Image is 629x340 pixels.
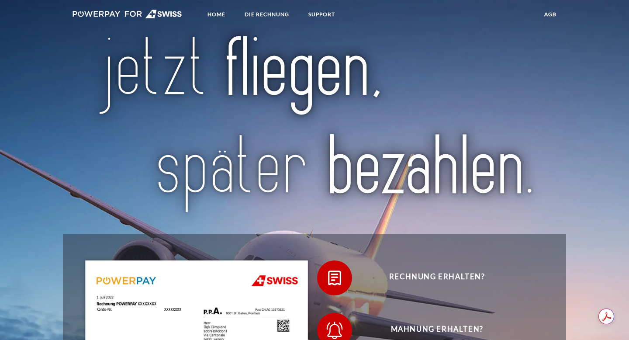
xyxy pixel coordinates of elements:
[301,7,342,22] a: SUPPORT
[237,7,297,22] a: DIE RECHNUNG
[537,7,564,22] a: agb
[200,7,233,22] a: Home
[324,267,346,289] img: qb_bill.svg
[330,260,544,295] span: Rechnung erhalten?
[73,10,182,18] img: logo-swiss-white.svg
[94,34,535,216] img: title-swiss_de.svg
[317,260,544,295] button: Rechnung erhalten?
